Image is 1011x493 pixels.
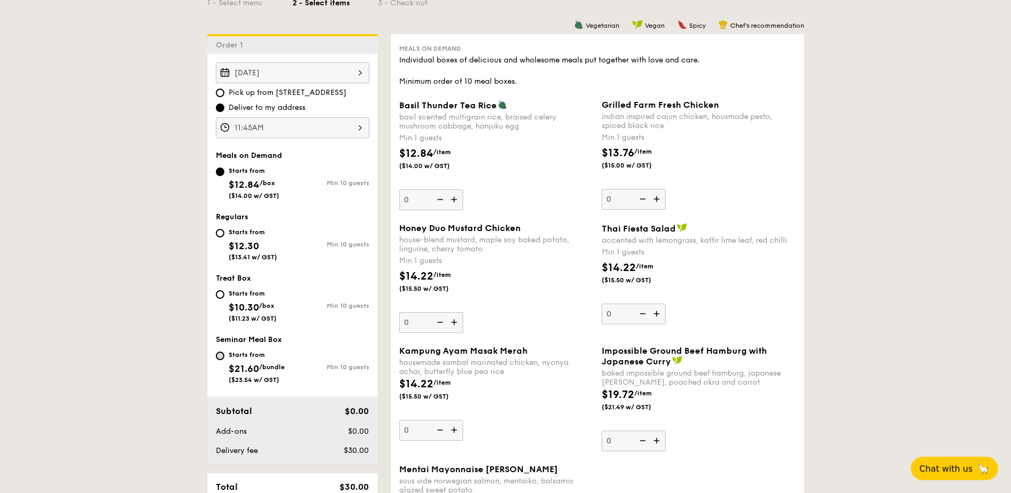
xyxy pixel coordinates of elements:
[433,148,451,156] span: /item
[399,392,472,401] span: ($15.50 w/ GST)
[216,104,224,112] input: Deliver to my address
[229,376,279,384] span: ($23.54 w/ GST)
[229,315,277,322] span: ($11.23 w/ GST)
[602,112,796,130] div: indian inspired cajun chicken, housmade pesto, spiced black rice
[399,256,593,266] div: Min 1 guests
[498,100,507,109] img: icon-vegetarian.fe4039eb.svg
[602,147,634,160] span: $13.76
[229,363,259,375] span: $21.60
[399,133,593,144] div: Min 1 guests
[216,117,369,138] input: Event time
[431,312,447,332] img: icon-reduce.1d2dbef1.svg
[689,22,706,29] span: Spicy
[293,302,369,309] div: Min 10 guests
[216,427,247,436] span: Add-ons
[216,168,224,176] input: Starts from$12.84/box($14.00 w/ GST)Min 10 guests
[399,45,461,52] span: Meals on Demand
[602,161,674,170] span: ($15.00 w/ GST)
[216,352,224,360] input: Starts from$21.60/bundle($23.54 w/ GST)Min 10 guests
[677,20,687,29] img: icon-spicy.37a8142b.svg
[293,363,369,371] div: Min 10 guests
[216,482,238,492] span: Total
[919,464,973,474] span: Chat with us
[399,113,593,131] div: basil scented multigrain rice, braised celery mushroom cabbage, hanjuku egg
[216,212,248,221] span: Regulars
[216,151,282,160] span: Meals on Demand
[602,403,674,411] span: ($21.49 w/ GST)
[216,274,251,283] span: Treat Box
[634,304,650,324] img: icon-reduce.1d2dbef1.svg
[433,379,451,386] span: /item
[399,162,472,170] span: ($14.00 w/ GST)
[586,22,619,29] span: Vegetarian
[636,263,653,270] span: /item
[730,22,804,29] span: Chef's recommendation
[399,346,528,356] span: Kampung Ayam Masak Merah
[574,20,584,29] img: icon-vegetarian.fe4039eb.svg
[399,378,433,391] span: $14.22
[399,55,796,87] div: Individual boxes of delicious and wholesome meals put together with love and care. Minimum order ...
[650,189,666,209] img: icon-add.58712e84.svg
[602,346,767,367] span: Impossible Ground Beef Hamburg with Japanese Curry
[345,406,369,416] span: $0.00
[229,289,277,298] div: Starts from
[602,100,719,110] span: Grilled Farm Fresh Chicken
[650,304,666,324] img: icon-add.58712e84.svg
[602,236,796,245] div: accented with lemongrass, kaffir lime leaf, red chilli
[229,228,277,236] div: Starts from
[677,223,688,233] img: icon-vegan.f8ff3823.svg
[216,89,224,97] input: Pick up from [STREET_ADDRESS]
[672,356,683,365] img: icon-vegan.f8ff3823.svg
[216,446,258,455] span: Delivery fee
[645,22,665,29] span: Vegan
[229,240,259,252] span: $12.30
[602,224,676,234] span: Thai Fiesta Salad
[602,431,666,451] input: Impossible Ground Beef Hamburg with Japanese Currybaked impossible ground beef hamburg, japanese ...
[399,420,463,441] input: Kampung Ayam Masak Merahhousemade sambal marinated chicken, nyonya achar, butterfly blue pea rice...
[216,62,369,83] input: Event date
[229,301,259,313] span: $10.30
[229,179,260,190] span: $12.84
[632,20,643,29] img: icon-vegan.f8ff3823.svg
[977,463,990,475] span: 🦙
[339,482,369,492] span: $30.00
[634,189,650,209] img: icon-reduce.1d2dbef1.svg
[911,457,998,480] button: Chat with us🦙
[259,363,285,371] span: /bundle
[259,302,274,309] span: /box
[229,253,277,261] span: ($13.41 w/ GST)
[602,132,796,143] div: Min 1 guests
[399,284,472,293] span: ($15.50 w/ GST)
[433,271,451,279] span: /item
[602,247,796,258] div: Min 1 guests
[399,223,521,233] span: Honey Duo Mustard Chicken
[399,189,463,210] input: Basil Thunder Tea Ricebasil scented multigrain rice, braised celery mushroom cabbage, hanjuku egg...
[399,464,558,474] span: Mentai Mayonnaise [PERSON_NAME]
[216,229,224,237] input: Starts from$12.30($13.41 w/ GST)Min 10 guests
[447,312,463,332] img: icon-add.58712e84.svg
[229,351,285,359] div: Starts from
[399,100,497,110] span: Basil Thunder Tea Rice
[229,102,305,113] span: Deliver to my address
[650,431,666,451] img: icon-add.58712e84.svg
[602,369,796,387] div: baked impossible ground beef hamburg, japanese [PERSON_NAME], poached okra and carrot
[260,179,275,187] span: /box
[602,388,634,401] span: $19.72
[431,420,447,440] img: icon-reduce.1d2dbef1.svg
[634,389,652,397] span: /item
[602,189,666,210] input: Grilled Farm Fresh Chickenindian inspired cajun chicken, housmade pesto, spiced black riceMin 1 g...
[718,20,728,29] img: icon-chef-hat.a58ddaea.svg
[399,235,593,253] div: house-blend mustard, maple soy baked potato, linguine, cherry tomato
[602,276,674,284] span: ($15.50 w/ GST)
[216,335,282,344] span: Seminar Meal Box
[399,147,433,160] span: $12.84
[216,406,252,416] span: Subtotal
[447,420,463,440] img: icon-add.58712e84.svg
[216,41,247,50] span: Order 1
[399,358,593,376] div: housemade sambal marinated chicken, nyonya achar, butterfly blue pea rice
[634,148,652,155] span: /item
[348,427,369,436] span: $0.00
[602,304,666,324] input: Thai Fiesta Saladaccented with lemongrass, kaffir lime leaf, red chilliMin 1 guests$14.22/item($1...
[229,192,279,200] span: ($14.00 w/ GST)
[216,290,224,299] input: Starts from$10.30/box($11.23 w/ GST)Min 10 guests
